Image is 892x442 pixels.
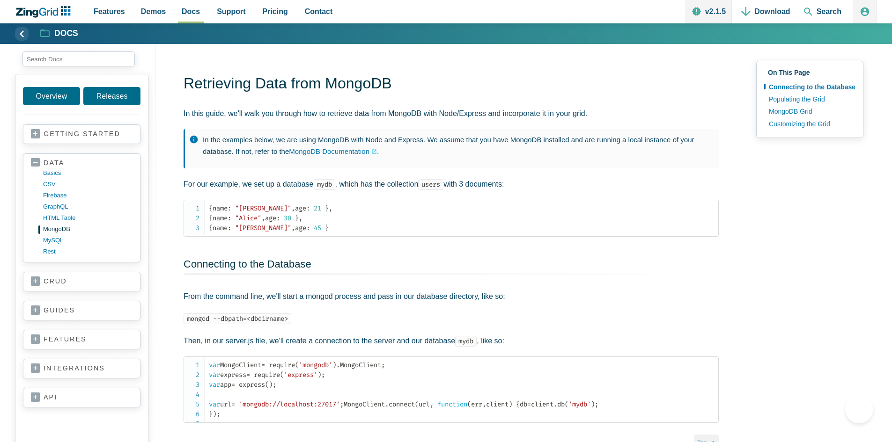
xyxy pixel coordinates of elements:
span: ) [213,410,216,418]
span: require [254,371,280,379]
input: search input [22,51,135,66]
span: Contact [305,5,333,18]
p: From the command line, we'll start a mongod process and pass in our database directory, like so: [184,290,719,303]
span: 'mydb' [568,400,591,408]
span: ) [591,400,595,408]
span: ( [265,381,269,389]
span: } [325,224,329,232]
a: crud [31,277,133,286]
span: } [209,410,213,418]
span: } [325,204,329,212]
a: firebase [43,190,133,201]
p: Then, in our server.js file, we'll create a connection to the server and our database , like so: [184,334,719,347]
a: basics [43,167,133,179]
span: err client [471,400,509,408]
span: , [329,204,332,212]
a: HTML table [43,212,133,224]
a: MongoDB Documentation [289,145,377,158]
span: : [228,224,231,232]
span: function [437,400,467,408]
span: 'mongodb' [299,361,332,369]
code: mydb [314,179,335,190]
span: { [209,204,213,212]
code: mongod --dbpath=<dbdirname> [184,313,291,324]
span: db [557,400,565,408]
a: Connecting to the Database [184,258,311,270]
span: ; [381,361,385,369]
span: require [269,361,295,369]
span: ) [332,361,336,369]
span: ( [295,361,299,369]
span: = [231,381,235,389]
span: ) [317,371,321,379]
span: , [482,400,486,408]
span: Support [217,5,245,18]
a: Releases [83,87,140,105]
a: CSV [43,179,133,190]
strong: Docs [54,29,78,38]
a: guides [31,306,133,315]
span: : [276,214,280,222]
span: 30 [284,214,291,222]
span: = [527,400,531,408]
span: "[PERSON_NAME]" [235,224,291,232]
code: users [418,179,443,190]
a: Docs [41,28,78,39]
span: 45 [314,224,321,232]
a: Populating the Grid [764,93,855,105]
span: connect [389,400,415,408]
span: ( [415,400,419,408]
span: ; [216,410,220,418]
span: Demos [141,5,166,18]
a: MongoDB Grid [764,105,855,117]
a: features [31,335,133,344]
span: . [336,361,340,369]
span: Docs [182,5,200,18]
span: ) [509,400,512,408]
a: rest [43,246,133,257]
a: Customizing the Grid [764,118,855,130]
span: ( [280,371,284,379]
span: ; [321,371,325,379]
a: Overview [23,87,80,105]
span: : [306,204,310,212]
span: ) [269,381,273,389]
p: In this guide, we'll walk you through how to retrieve data from MongoDB with Node/Express and inc... [184,107,719,120]
span: : [228,204,231,212]
a: Connecting to the Database [764,81,855,93]
a: integrations [31,364,133,373]
span: = [246,371,250,379]
span: ( [565,400,568,408]
span: ; [273,381,276,389]
span: { [209,224,213,232]
span: Features [94,5,125,18]
a: MySQL [43,235,133,246]
span: { [209,214,213,222]
span: , [261,214,265,222]
span: ; [595,400,598,408]
span: Pricing [263,5,288,18]
span: 'express' [284,371,317,379]
span: . [553,400,557,408]
span: var [209,361,220,369]
span: 21 [314,204,321,212]
span: : [228,214,231,222]
a: getting started [31,130,133,139]
a: data [31,159,133,167]
span: , [430,400,434,408]
span: : [306,224,310,232]
iframe: Toggle Customer Support [845,395,873,423]
p: In the examples below, we are using MongoDB with Node and Express. We assume that you have MongoD... [203,134,709,158]
span: var [209,371,220,379]
a: ZingChart Logo. Click to return to the homepage [15,6,75,18]
span: { [516,400,520,408]
h1: Retrieving Data from MongoDB [184,74,719,95]
span: var [209,400,220,408]
span: = [231,400,235,408]
a: GraphQL [43,201,133,212]
code: name age name age name age [209,203,718,233]
a: MongoDB [43,224,133,235]
span: , [299,214,302,222]
span: = [261,361,265,369]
